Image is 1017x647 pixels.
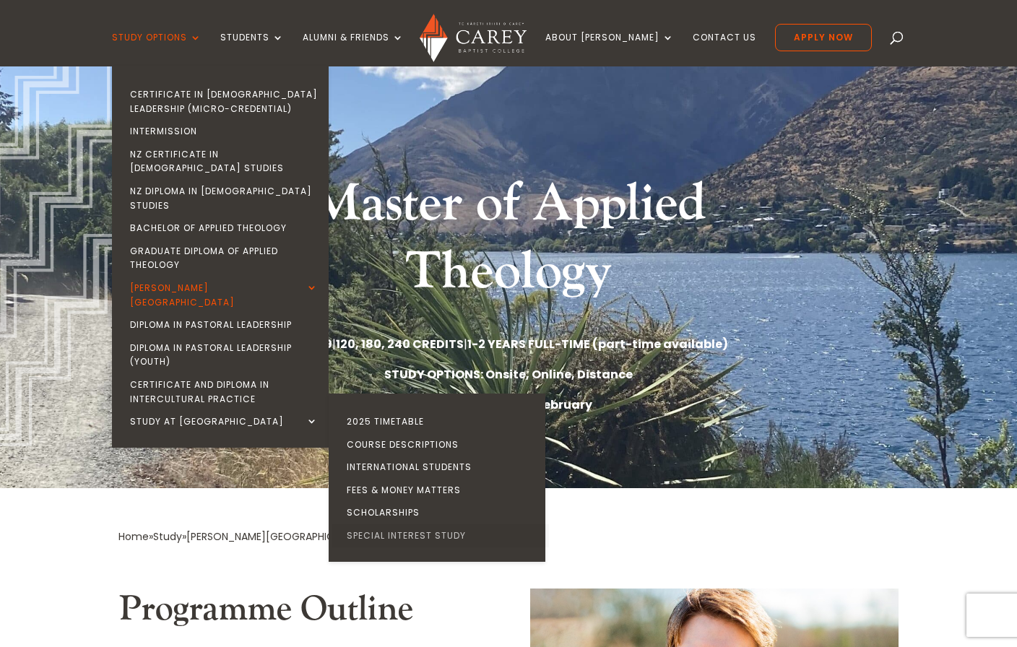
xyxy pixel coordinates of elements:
[116,180,332,217] a: NZ Diploma in [DEMOGRAPHIC_DATA] Studies
[238,170,779,313] h1: Master of Applied Theology
[116,277,332,313] a: [PERSON_NAME][GEOGRAPHIC_DATA]
[118,529,524,544] span: » » »
[332,479,549,502] a: Fees & Money Matters
[116,83,332,120] a: Certificate in [DEMOGRAPHIC_DATA] Leadership (Micro-credential)
[775,24,872,51] a: Apply Now
[116,373,332,410] a: Certificate and Diploma in Intercultural Practice
[220,32,284,66] a: Students
[303,32,404,66] a: Alumni & Friends
[467,336,728,352] strong: 1-2 YEARS FULL-TIME (part-time available)
[116,410,332,433] a: Study at [GEOGRAPHIC_DATA]
[116,336,332,373] a: Diploma in Pastoral Leadership (Youth)
[693,32,756,66] a: Contact Us
[118,334,899,354] p: | |
[332,410,549,433] a: 2025 Timetable
[332,501,549,524] a: Scholarships
[332,433,549,456] a: Course Descriptions
[153,529,182,544] a: Study
[116,120,332,143] a: Intermission
[332,524,549,547] a: Special Interest Study
[116,143,332,180] a: NZ Certificate in [DEMOGRAPHIC_DATA] Studies
[116,313,332,336] a: Diploma in Pastoral Leadership
[118,589,487,638] h2: Programme Outline
[332,456,549,479] a: International Students
[116,240,332,277] a: Graduate Diploma of Applied Theology
[118,529,149,544] a: Home
[186,529,372,544] a: [PERSON_NAME][GEOGRAPHIC_DATA]
[420,14,526,62] img: Carey Baptist College
[425,396,592,413] strong: SEMESTER INTAKE: February
[112,32,202,66] a: Study Options
[545,32,674,66] a: About [PERSON_NAME]
[116,217,332,240] a: Bachelor of Applied Theology
[384,366,633,383] strong: STUDY OPTIONS: Onsite, Online, Distance
[336,336,464,352] strong: 120, 180, 240 CREDITS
